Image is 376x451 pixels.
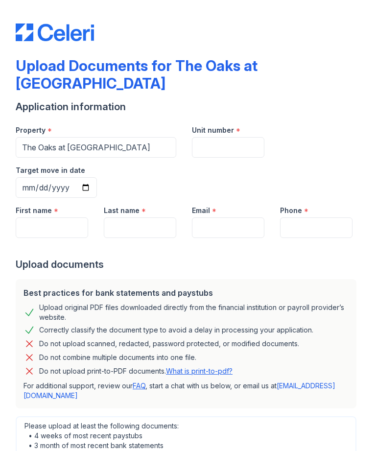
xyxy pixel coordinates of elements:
div: Correctly classify the document type to avoid a delay in processing your application. [39,324,313,336]
label: Unit number [192,125,234,135]
a: What is print-to-pdf? [166,367,233,375]
div: Best practices for bank statements and paystubs [23,287,349,299]
label: Property [16,125,46,135]
a: FAQ [133,381,145,390]
label: Phone [280,206,302,215]
p: Do not upload print-to-PDF documents. [39,366,233,376]
div: Upload Documents for The Oaks at [GEOGRAPHIC_DATA] [16,57,360,92]
div: Do not combine multiple documents into one file. [39,352,196,363]
div: Upload original PDF files downloaded directly from the financial institution or payroll provider’... [39,303,349,322]
div: Application information [16,100,360,114]
img: CE_Logo_Blue-a8612792a0a2168367f1c8372b55b34899dd931a85d93a1a3d3e32e68fde9ad4.png [16,24,94,41]
label: First name [16,206,52,215]
a: [EMAIL_ADDRESS][DOMAIN_NAME] [23,381,335,400]
label: Email [192,206,210,215]
label: Last name [104,206,140,215]
p: For additional support, review our , start a chat with us below, or email us at [23,381,349,401]
div: Upload documents [16,258,360,271]
label: Target move in date [16,166,85,175]
div: Do not upload scanned, redacted, password protected, or modified documents. [39,338,299,350]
